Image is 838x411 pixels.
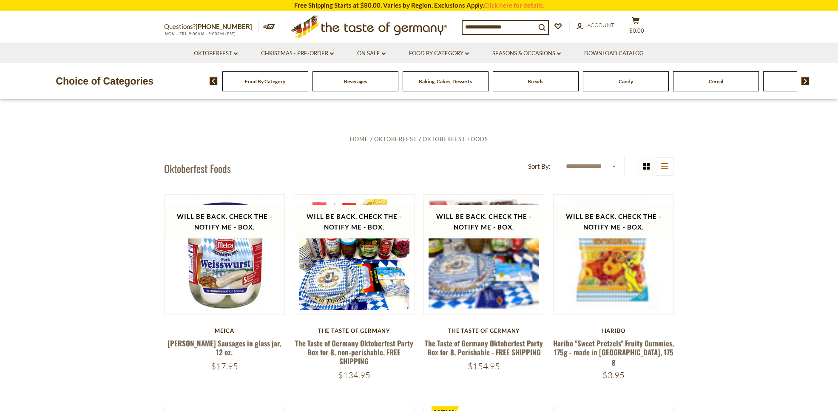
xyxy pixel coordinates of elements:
a: Haribo "Sweet Pretzels" Fruity Gummies, 175g - made in [GEOGRAPHIC_DATA], 175 g [553,338,674,367]
a: Christmas - PRE-ORDER [261,49,334,58]
img: The Taste of Germany Oktoberfest Party Box for 8, non-perishable, FREE SHIPPING [294,195,415,315]
img: previous arrow [210,77,218,85]
a: Baking, Cakes, Desserts [419,78,472,85]
div: The Taste of Germany [423,327,545,334]
span: $134.95 [338,370,370,380]
div: The Taste of Germany [294,327,415,334]
a: Oktoberfest Foods [423,136,488,142]
a: Click here for details. [484,1,544,9]
a: The Taste of Germany Oktoberfest Party Box for 8, non-perishable, FREE SHIPPING [295,338,413,367]
a: On Sale [357,49,386,58]
a: Oktoberfest [374,136,417,142]
span: $0.00 [629,27,644,34]
label: Sort By: [528,161,551,172]
img: next arrow [801,77,810,85]
a: [PHONE_NUMBER] [196,23,252,30]
p: Questions? [164,21,259,32]
span: Account [587,22,614,28]
a: The Taste of Germany Oktoberfest Party Box for 8, Perishable - FREE SHIPPING [425,338,543,357]
a: Oktoberfest [194,49,238,58]
a: Food By Category [409,49,469,58]
h1: Oktoberfest Foods [164,162,231,175]
span: $17.95 [211,361,238,371]
a: Breads [528,78,543,85]
a: Account [577,21,614,30]
div: Meica [164,327,285,334]
span: MON - FRI, 9:00AM - 5:00PM (EST) [164,31,236,36]
span: $154.95 [468,361,500,371]
a: Home [350,136,369,142]
a: Food By Category [245,78,285,85]
a: Cereal [709,78,723,85]
div: Haribo [553,327,674,334]
a: [PERSON_NAME] Sausages in glass jar, 12 oz. [168,338,281,357]
img: Meica Weisswurst Sausages in glass jar, 12 oz. [165,195,285,315]
a: Download Catalog [584,49,644,58]
img: The Taste of Germany Oktoberfest Party Box for 8, Perishable - FREE SHIPPING [424,195,544,315]
a: Beverages [344,78,367,85]
img: Haribo Suse Brezeln [554,195,674,315]
a: Candy [619,78,633,85]
span: $3.95 [602,370,625,380]
button: $0.00 [623,17,649,38]
a: Seasons & Occasions [492,49,561,58]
